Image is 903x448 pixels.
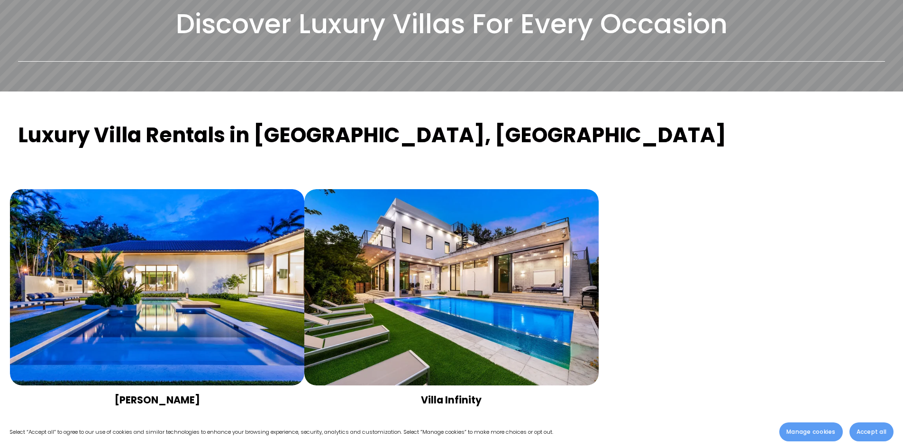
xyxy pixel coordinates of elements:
[849,422,894,441] button: Accept all
[779,422,842,441] button: Manage cookies
[115,393,200,407] strong: [PERSON_NAME]
[786,428,835,436] span: Manage cookies
[18,6,885,41] h2: Discover Luxury Villas For Every Occasion
[18,120,726,149] strong: Luxury Villa Rentals in [GEOGRAPHIC_DATA], [GEOGRAPHIC_DATA]
[857,428,886,436] span: Accept all
[9,427,553,437] p: Select “Accept all” to agree to our use of cookies and similar technologies to enhance your brows...
[421,393,482,407] strong: Villa Infinity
